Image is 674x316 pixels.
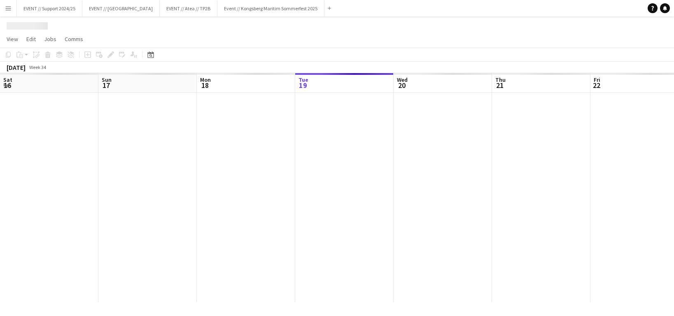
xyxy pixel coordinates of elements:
[297,81,308,90] span: 19
[3,34,21,44] a: View
[592,81,600,90] span: 22
[7,63,26,72] div: [DATE]
[82,0,160,16] button: EVENT // [GEOGRAPHIC_DATA]
[200,76,211,83] span: Mon
[17,0,82,16] button: EVENT // Support 2024/25
[27,64,48,70] span: Week 34
[102,76,112,83] span: Sun
[2,81,12,90] span: 16
[23,34,39,44] a: Edit
[494,81,506,90] span: 21
[65,35,83,43] span: Comms
[7,35,18,43] span: View
[160,0,217,16] button: EVENT // Atea // TP2B
[397,76,408,83] span: Wed
[26,35,36,43] span: Edit
[41,34,60,44] a: Jobs
[3,76,12,83] span: Sat
[495,76,506,83] span: Thu
[396,81,408,90] span: 20
[217,0,324,16] button: Event // Kongsberg Maritim Sommerfest 2025
[199,81,211,90] span: 18
[299,76,308,83] span: Tue
[594,76,600,83] span: Fri
[100,81,112,90] span: 17
[44,35,56,43] span: Jobs
[61,34,86,44] a: Comms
